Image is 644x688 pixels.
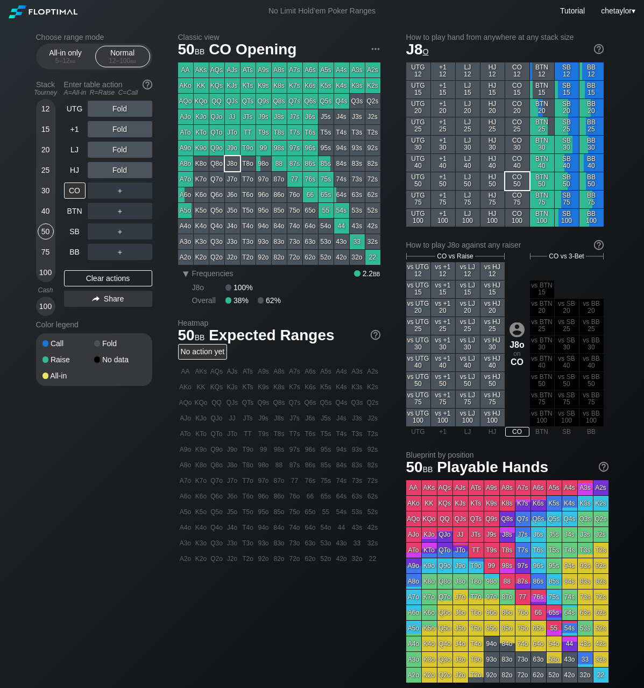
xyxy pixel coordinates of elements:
[178,234,193,249] div: A3o
[209,250,224,265] div: Q2o
[431,62,455,80] div: +1 12
[240,203,256,218] div: T5o
[431,117,455,135] div: +1 25
[303,156,318,171] div: 86s
[456,62,480,80] div: LJ 12
[287,156,302,171] div: 87s
[64,244,86,260] div: BB
[334,62,349,78] div: A4s
[406,81,430,99] div: UTG 15
[350,62,365,78] div: A3s
[194,234,209,249] div: K3o
[505,191,529,208] div: CO 75
[350,219,365,234] div: 43s
[64,76,152,101] div: Enter table action
[406,99,430,117] div: UTG 20
[456,209,480,227] div: LJ 100
[480,154,505,172] div: HJ 40
[303,250,318,265] div: 62o
[579,154,604,172] div: BB 40
[334,109,349,124] div: J4s
[593,43,605,55] img: help.32db89a4.svg
[350,156,365,171] div: 83s
[406,33,604,41] h2: How to play hand from anywhere at any stack size
[287,172,302,187] div: 77
[178,203,193,218] div: A5o
[272,187,287,202] div: 86o
[272,156,287,171] div: 88
[256,125,271,140] div: T9s
[350,141,365,156] div: 93s
[240,109,256,124] div: JTs
[240,125,256,140] div: TT
[431,154,455,172] div: +1 40
[240,234,256,249] div: T3o
[505,172,529,190] div: CO 50
[456,81,480,99] div: LJ 15
[272,62,287,78] div: A8s
[370,43,381,55] img: ellipsis.fd386fe8.svg
[370,329,381,341] img: help.32db89a4.svg
[194,172,209,187] div: K7o
[70,57,76,65] span: bb
[555,209,579,227] div: SB 100
[319,219,334,234] div: 54o
[334,94,349,109] div: Q4s
[480,117,505,135] div: HJ 25
[225,187,240,202] div: J6o
[287,250,302,265] div: 72o
[92,296,100,302] img: share.864f2f62.svg
[38,244,54,260] div: 75
[64,142,86,158] div: LJ
[579,209,604,227] div: BB 100
[225,156,240,171] div: J8o
[406,62,430,80] div: UTG 12
[100,57,145,65] div: 12 – 100
[256,172,271,187] div: 97o
[505,99,529,117] div: CO 20
[194,62,209,78] div: AKs
[319,78,334,93] div: K5s
[579,117,604,135] div: BB 25
[240,250,256,265] div: T2o
[178,33,380,41] h2: Classic view
[319,94,334,109] div: Q5s
[36,33,152,41] h2: Choose range mode
[303,234,318,249] div: 63o
[555,81,579,99] div: SB 15
[334,172,349,187] div: 74s
[88,182,152,199] div: ＋
[38,264,54,280] div: 100
[38,298,54,314] div: 100
[272,78,287,93] div: K8s
[480,172,505,190] div: HJ 50
[43,340,94,347] div: Call
[64,89,152,96] div: A=All-in R=Raise C=Call
[555,99,579,117] div: SB 20
[579,81,604,99] div: BB 15
[303,125,318,140] div: T6s
[456,154,480,172] div: LJ 40
[38,203,54,219] div: 40
[209,109,224,124] div: QJo
[530,209,554,227] div: BTN 100
[272,234,287,249] div: 83o
[505,62,529,80] div: CO 12
[350,234,365,249] div: 33
[43,372,94,380] div: All-in
[365,78,380,93] div: K2s
[194,219,209,234] div: K4o
[530,81,554,99] div: BTN 15
[555,172,579,190] div: SB 50
[252,6,392,18] div: No Limit Hold’em Poker Ranges
[334,219,349,234] div: 44
[178,187,193,202] div: A6o
[194,78,209,93] div: KK
[555,154,579,172] div: SB 40
[555,191,579,208] div: SB 75
[225,203,240,218] div: J5o
[365,94,380,109] div: Q2s
[272,141,287,156] div: 98s
[334,234,349,249] div: 43o
[194,187,209,202] div: K6o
